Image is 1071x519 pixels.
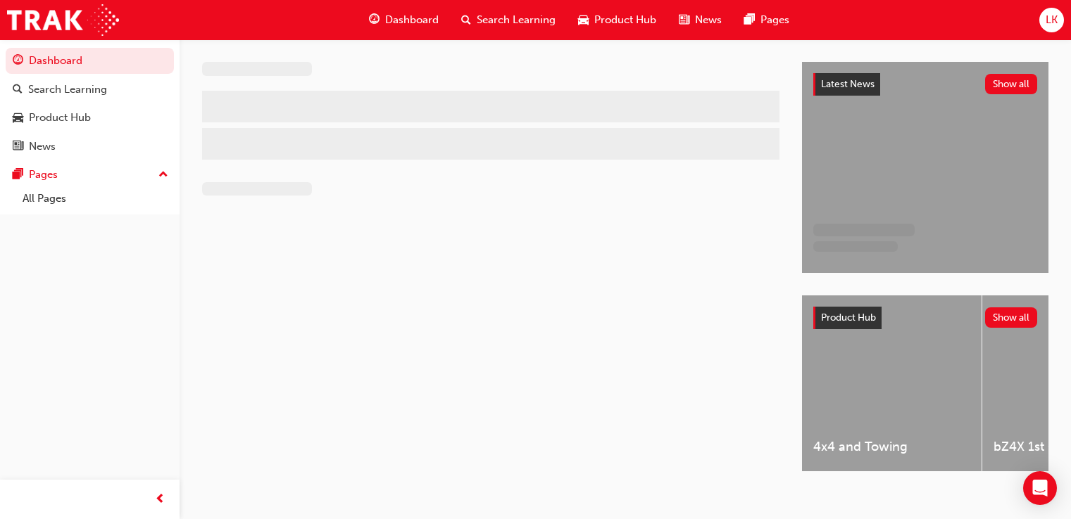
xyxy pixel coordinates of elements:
div: Pages [29,167,58,183]
a: guage-iconDashboard [358,6,450,34]
span: guage-icon [369,11,380,29]
a: search-iconSearch Learning [450,6,567,34]
div: Open Intercom Messenger [1023,471,1057,505]
a: Search Learning [6,77,174,103]
a: Latest NewsShow all [813,73,1037,96]
span: search-icon [461,11,471,29]
button: LK [1039,8,1064,32]
a: News [6,134,174,160]
span: News [695,12,722,28]
span: 4x4 and Towing [813,439,970,455]
span: search-icon [13,84,23,96]
span: pages-icon [744,11,755,29]
a: car-iconProduct Hub [567,6,668,34]
span: Pages [760,12,789,28]
span: Product Hub [821,312,876,323]
div: Product Hub [29,110,91,126]
button: Show all [985,74,1038,94]
span: Product Hub [594,12,656,28]
div: Search Learning [28,82,107,98]
a: Product HubShow all [813,307,1037,329]
span: Search Learning [477,12,556,28]
span: news-icon [679,11,689,29]
button: DashboardSearch LearningProduct HubNews [6,45,174,162]
a: Dashboard [6,48,174,74]
span: LK [1046,12,1058,28]
button: Pages [6,162,174,188]
div: News [29,139,56,155]
a: All Pages [17,188,174,210]
span: prev-icon [155,491,165,508]
a: Product Hub [6,105,174,131]
a: news-iconNews [668,6,733,34]
span: up-icon [158,166,168,184]
span: pages-icon [13,169,23,181]
span: guage-icon [13,55,23,68]
span: news-icon [13,141,23,153]
span: Dashboard [385,12,439,28]
span: car-icon [13,112,23,124]
img: Trak [7,4,119,36]
a: pages-iconPages [733,6,801,34]
button: Show all [985,307,1038,328]
a: 4x4 and Towing [802,295,982,471]
span: car-icon [578,11,589,29]
span: Latest News [821,78,875,90]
